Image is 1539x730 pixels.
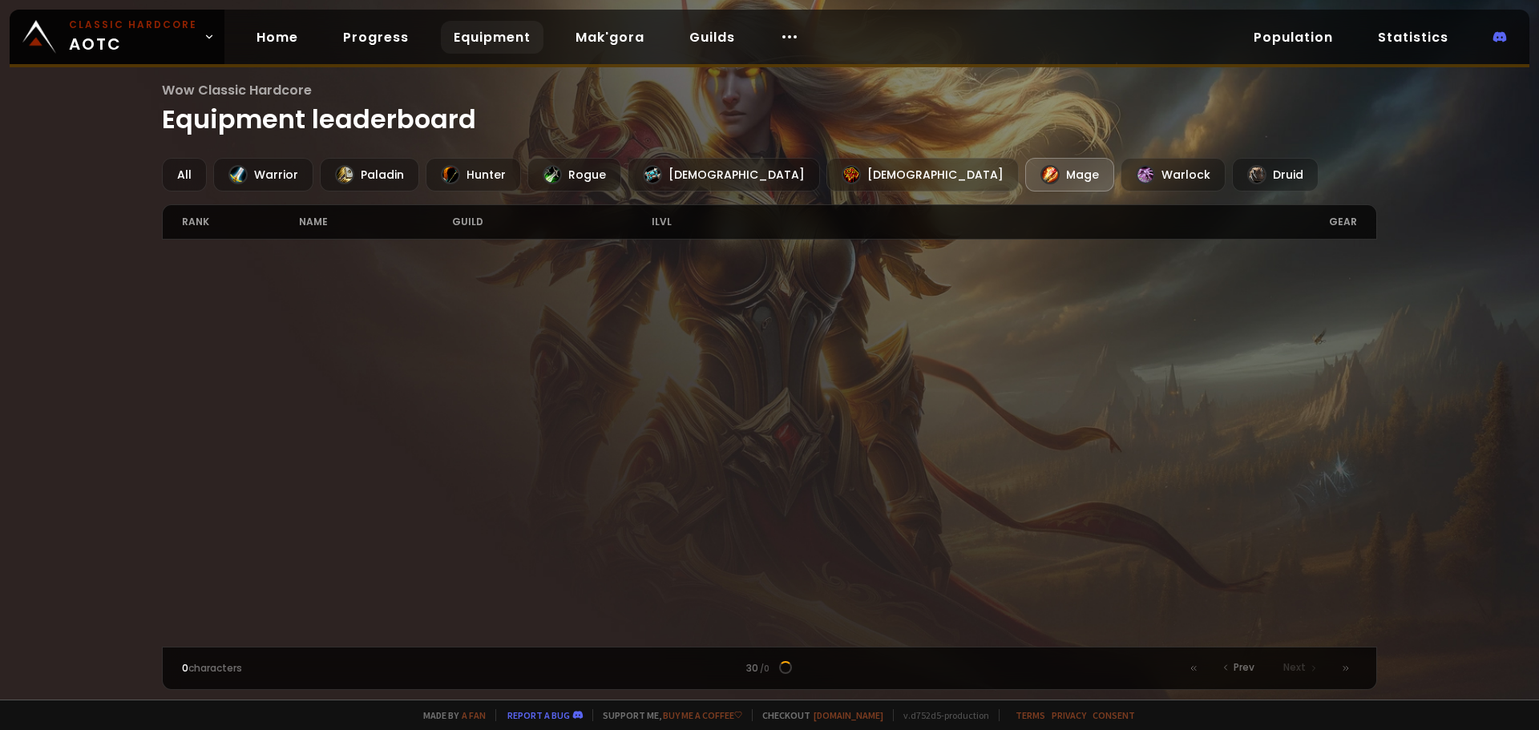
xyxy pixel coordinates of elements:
[760,663,769,676] small: / 0
[1016,709,1045,721] a: Terms
[69,18,197,32] small: Classic Hardcore
[563,21,657,54] a: Mak'gora
[462,709,486,721] a: a fan
[663,709,742,721] a: Buy me a coffee
[1093,709,1135,721] a: Consent
[244,21,311,54] a: Home
[527,158,621,192] div: Rogue
[893,709,989,721] span: v. d752d5 - production
[592,709,742,721] span: Support me,
[162,80,1378,100] span: Wow Classic Hardcore
[441,21,543,54] a: Equipment
[10,10,224,64] a: Classic HardcoreAOTC
[826,158,1019,192] div: [DEMOGRAPHIC_DATA]
[299,205,452,239] div: name
[1365,21,1461,54] a: Statistics
[752,709,883,721] span: Checkout
[1234,660,1254,675] span: Prev
[182,661,476,676] div: characters
[69,18,197,56] span: AOTC
[1121,158,1226,192] div: Warlock
[330,21,422,54] a: Progress
[1052,709,1086,721] a: Privacy
[1241,21,1346,54] a: Population
[1232,158,1319,192] div: Druid
[814,709,883,721] a: [DOMAIN_NAME]
[320,158,419,192] div: Paladin
[414,709,486,721] span: Made by
[452,205,652,239] div: guild
[628,158,820,192] div: [DEMOGRAPHIC_DATA]
[426,158,521,192] div: Hunter
[213,158,313,192] div: Warrior
[1025,158,1114,192] div: Mage
[162,80,1378,139] h1: Equipment leaderboard
[1283,660,1306,675] span: Next
[182,205,300,239] div: rank
[182,661,188,675] span: 0
[162,158,207,192] div: All
[652,205,769,239] div: ilvl
[475,661,1063,676] div: 30
[677,21,748,54] a: Guilds
[769,205,1357,239] div: gear
[507,709,570,721] a: Report a bug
